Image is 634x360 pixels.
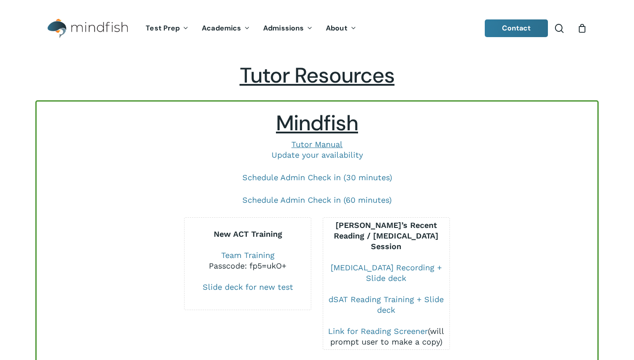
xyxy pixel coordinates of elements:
[257,25,319,32] a: Admissions
[485,19,548,37] a: Contact
[328,295,444,315] a: dSAT Reading Training + Slide deck
[139,12,362,45] nav: Main Menu
[214,229,282,239] b: New ACT Training
[272,150,363,159] a: Update your availability
[263,23,304,33] span: Admissions
[334,220,438,251] b: [PERSON_NAME]’s Recent Reading / [MEDICAL_DATA] Session
[319,25,363,32] a: About
[276,109,358,137] span: Mindfish
[242,195,392,205] a: Schedule Admin Check in (60 minutes)
[331,263,442,283] a: [MEDICAL_DATA] Recording + Slide deck
[35,12,599,45] header: Main Menu
[146,23,180,33] span: Test Prep
[328,326,428,336] a: Link for Reading Screener
[291,140,343,149] a: Tutor Manual
[202,23,241,33] span: Academics
[240,61,395,89] span: Tutor Resources
[203,282,293,292] a: Slide deck for new test
[242,173,392,182] a: Schedule Admin Check in (30 minutes)
[326,23,347,33] span: About
[185,261,311,271] div: Passcode: fp5=ukO+
[139,25,195,32] a: Test Prep
[502,23,531,33] span: Contact
[221,250,275,260] a: Team Training
[195,25,257,32] a: Academics
[323,326,449,347] div: (will prompt user to make a copy)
